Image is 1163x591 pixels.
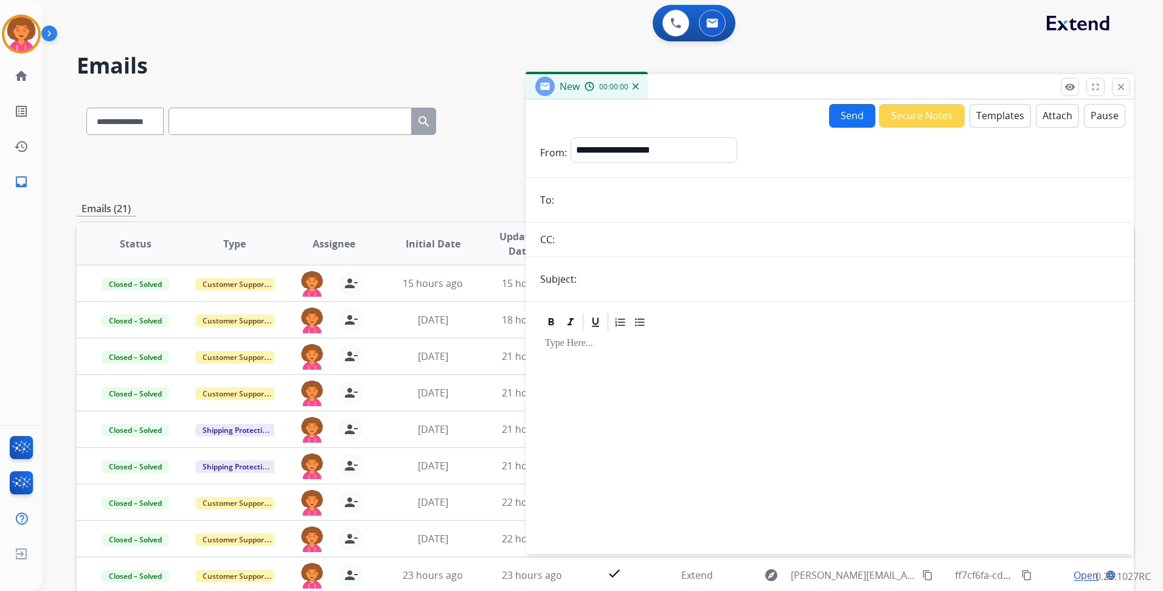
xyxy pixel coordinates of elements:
span: 22 hours ago [502,496,562,509]
span: New [560,80,580,93]
span: [DATE] [418,423,448,436]
span: Customer Support [195,278,274,291]
span: [DATE] [418,496,448,509]
span: 15 hours ago [403,277,463,290]
mat-icon: explore [764,568,779,582]
button: Secure Notes [879,104,965,128]
span: Customer Support [195,387,274,400]
mat-icon: person_remove [344,349,358,364]
span: Open [1074,568,1099,582]
mat-icon: close [1116,81,1127,92]
span: 15 hours ago [502,277,562,290]
span: [DATE] [418,386,448,399]
mat-icon: person_remove [344,385,358,400]
span: 21 hours ago [502,423,562,436]
span: Customer Support [195,570,274,582]
span: Closed – Solved [102,278,169,291]
span: 18 hours ago [502,313,562,327]
mat-icon: content_copy [1021,570,1032,581]
mat-icon: fullscreen [1090,81,1101,92]
img: agent-avatar [300,308,324,333]
span: ff7cf6fa-cd3e-4385-a6b5-d85f4c23afac [955,569,1128,582]
span: 21 hours ago [502,350,562,363]
mat-icon: inbox [14,175,29,189]
span: [PERSON_NAME][EMAIL_ADDRESS][DOMAIN_NAME] [791,568,915,582]
span: Extend [681,569,713,582]
p: CC: [540,232,555,247]
mat-icon: search [417,114,431,129]
span: Customer Support [195,351,274,364]
span: Status [120,237,151,251]
div: Bullet List [631,313,649,331]
span: 22 hours ago [502,532,562,545]
div: Bold [542,313,560,331]
span: 23 hours ago [502,569,562,582]
div: Ordered List [611,313,630,331]
mat-icon: remove_red_eye [1064,81,1075,92]
button: Attach [1036,104,1079,128]
span: Customer Support [195,314,274,327]
mat-icon: person_remove [344,531,358,546]
span: 00:00:00 [599,82,628,92]
img: agent-avatar [300,417,324,443]
mat-icon: check [607,566,622,581]
mat-icon: content_copy [922,570,933,581]
span: Closed – Solved [102,424,169,437]
mat-icon: person_remove [344,313,358,327]
img: agent-avatar [300,563,324,589]
p: From: [540,145,567,160]
span: Initial Date [406,237,460,251]
mat-icon: home [14,69,29,83]
img: agent-avatar [300,454,324,479]
span: [DATE] [418,313,448,327]
h2: Emails [77,54,1134,78]
span: Closed – Solved [102,497,169,510]
button: Pause [1084,104,1125,128]
span: [DATE] [418,532,448,545]
mat-icon: person_remove [344,458,358,473]
button: Templates [970,104,1031,128]
div: Underline [586,313,605,331]
p: Subject: [540,272,577,286]
span: 21 hours ago [502,459,562,472]
img: agent-avatar [300,344,324,370]
p: Emails (21) [77,201,136,216]
div: Italic [561,313,580,331]
span: [DATE] [418,459,448,472]
span: Shipping Protection [195,460,279,473]
mat-icon: person_remove [344,276,358,291]
img: avatar [4,17,38,51]
span: Shipping Protection [195,424,279,437]
img: agent-avatar [300,381,324,406]
span: Type [223,237,246,251]
span: Closed – Solved [102,351,169,364]
span: Closed – Solved [102,387,169,400]
span: Updated Date [493,229,547,258]
p: 0.20.1027RC [1095,569,1151,584]
span: 23 hours ago [403,569,463,582]
mat-icon: list_alt [14,104,29,119]
mat-icon: person_remove [344,422,358,437]
span: 21 hours ago [502,386,562,399]
span: Customer Support [195,497,274,510]
span: Customer Support [195,533,274,546]
button: Send [829,104,875,128]
mat-icon: person_remove [344,568,358,582]
span: Closed – Solved [102,570,169,582]
span: Closed – Solved [102,533,169,546]
span: Closed – Solved [102,460,169,473]
mat-icon: person_remove [344,495,358,510]
span: [DATE] [418,350,448,363]
mat-icon: history [14,139,29,154]
span: Assignee [313,237,355,251]
p: To: [540,193,554,207]
img: agent-avatar [300,490,324,516]
span: Closed – Solved [102,314,169,327]
img: agent-avatar [300,527,324,552]
img: agent-avatar [300,271,324,297]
